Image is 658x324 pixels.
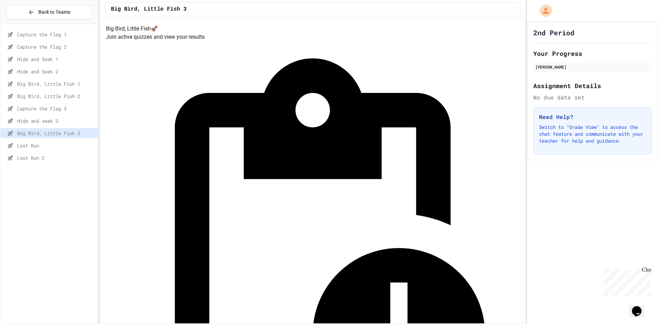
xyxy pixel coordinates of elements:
div: Chat with us now!Close [3,3,47,44]
span: Capture the Flag 3 [17,105,95,112]
h2: Assignment Details [533,81,652,91]
span: Big Bird, Little Fish 3 [17,130,95,137]
iframe: chat widget [601,267,651,296]
span: Hide and Seek 2 [17,68,95,75]
p: Join active quizzes and view your results [106,33,520,41]
span: Capture the Flag 1 [17,31,95,38]
div: My Account [533,3,554,19]
div: [PERSON_NAME] [535,64,650,70]
h1: 2nd Period [533,28,574,37]
h4: Big Bird, Little Fish 🚀 [106,25,520,33]
iframe: chat widget [629,297,651,317]
div: No due date set [533,93,652,101]
span: Big Bird, Little Fish 3 [111,5,187,13]
span: Big Bird, Little Fish 1 [17,80,95,87]
button: Back to Teams [6,5,92,20]
h2: Your Progress [533,49,652,58]
span: Hide and Seek 1 [17,56,95,63]
span: Loot Run 2 [17,154,95,161]
span: Back to Teams [38,9,70,16]
span: Big Bird, Little Fish 2 [17,93,95,100]
h3: Need Help? [539,113,646,121]
span: Capture the Flag 2 [17,43,95,50]
span: Hide and seek 3 [17,117,95,124]
p: Switch to "Grade View" to access the chat feature and communicate with your teacher for help and ... [539,124,646,144]
span: Loot Run [17,142,95,149]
